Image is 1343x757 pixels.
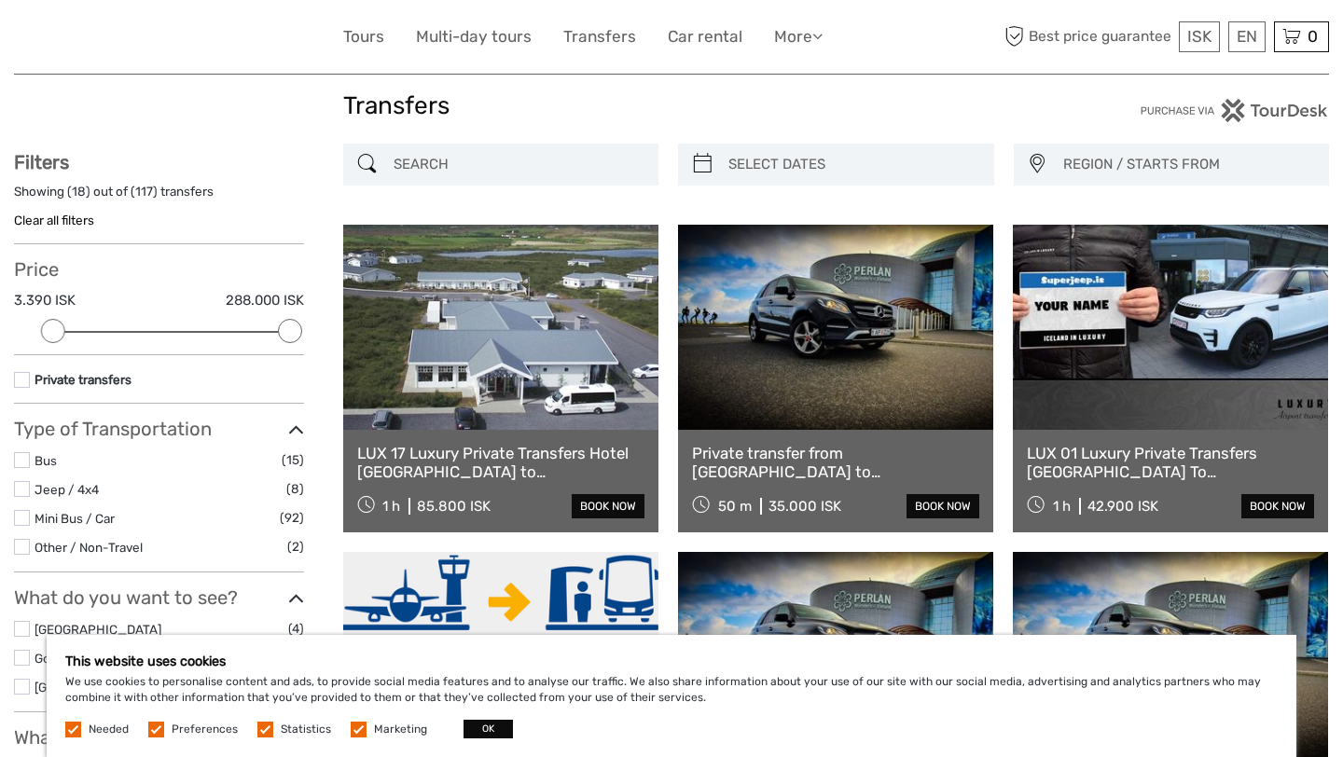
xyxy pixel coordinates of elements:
[35,540,143,555] a: Other / Non-Travel
[89,722,129,737] label: Needed
[382,498,400,515] span: 1 h
[287,536,304,557] span: (2)
[668,23,742,50] a: Car rental
[35,622,161,637] a: [GEOGRAPHIC_DATA]
[288,618,304,640] span: (4)
[768,498,841,515] div: 35.000 ISK
[343,91,1001,121] h1: Transfers
[35,651,111,666] a: Golden Circle
[718,498,752,515] span: 50 m
[1305,27,1321,46] span: 0
[14,151,69,173] strong: Filters
[1087,498,1158,515] div: 42.900 ISK
[343,23,384,50] a: Tours
[47,635,1296,757] div: We use cookies to personalise content and ads, to provide social media features and to analyse ou...
[1053,498,1071,515] span: 1 h
[14,258,304,281] h3: Price
[14,213,94,227] a: Clear all filters
[215,29,237,51] button: Open LiveChat chat widget
[1055,149,1321,180] button: REGION / STARTS FROM
[65,654,1278,669] h5: This website uses cookies
[721,148,985,181] input: SELECT DATES
[14,418,304,440] h3: Type of Transportation
[1241,494,1314,518] a: book now
[774,23,823,50] a: More
[1027,444,1314,482] a: LUX 01 Luxury Private Transfers [GEOGRAPHIC_DATA] To [GEOGRAPHIC_DATA]
[35,680,161,695] a: [GEOGRAPHIC_DATA]
[386,148,650,181] input: SEARCH
[374,722,427,737] label: Marketing
[464,720,513,738] button: OK
[417,498,491,515] div: 85.800 ISK
[14,586,304,609] h3: What do you want to see?
[1001,21,1175,52] span: Best price guarantee
[907,494,979,518] a: book now
[35,482,99,497] a: Jeep / 4x4
[226,291,304,310] label: 288.000 ISK
[280,507,304,529] span: (92)
[135,183,153,200] label: 117
[72,183,86,200] label: 18
[563,23,636,50] a: Transfers
[282,449,304,471] span: (15)
[35,511,115,526] a: Mini Bus / Car
[572,494,644,518] a: book now
[692,444,979,482] a: Private transfer from [GEOGRAPHIC_DATA] to [GEOGRAPHIC_DATA]
[14,183,304,212] div: Showing ( ) out of ( ) transfers
[35,453,57,468] a: Bus
[35,372,132,387] a: Private transfers
[281,722,331,737] label: Statistics
[416,23,532,50] a: Multi-day tours
[1187,27,1211,46] span: ISK
[357,444,644,482] a: LUX 17 Luxury Private Transfers Hotel [GEOGRAPHIC_DATA] to [GEOGRAPHIC_DATA]
[14,291,76,310] label: 3.390 ISK
[14,726,304,749] h3: What do you want to do?
[286,478,304,500] span: (8)
[172,722,238,737] label: Preferences
[1140,99,1329,122] img: PurchaseViaTourDesk.png
[26,33,211,48] p: We're away right now. Please check back later!
[1228,21,1266,52] div: EN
